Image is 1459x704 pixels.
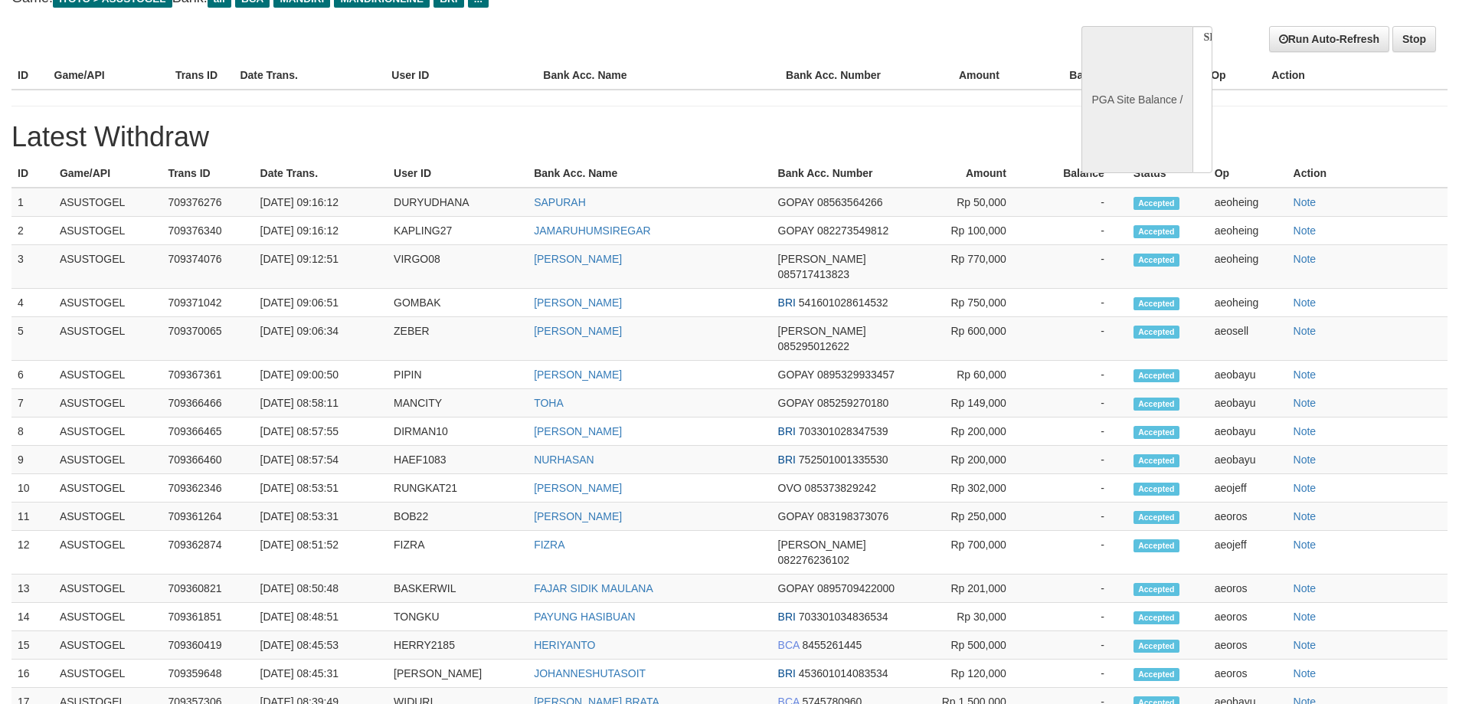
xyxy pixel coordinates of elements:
[11,503,54,531] td: 11
[778,510,814,522] span: GOPAY
[54,631,162,660] td: ASUSTOGEL
[254,417,388,446] td: [DATE] 08:57:55
[388,575,528,603] td: BASKERWIL
[54,361,162,389] td: ASUSTOGEL
[1134,640,1179,653] span: Accepted
[914,660,1029,688] td: Rp 120,000
[1209,217,1287,245] td: aeoheing
[54,217,162,245] td: ASUSTOGEL
[388,446,528,474] td: HAEF1083
[1294,425,1317,437] a: Note
[1294,582,1317,594] a: Note
[914,289,1029,317] td: Rp 750,000
[817,368,895,381] span: 0895329933457
[1392,26,1436,52] a: Stop
[1081,26,1192,173] div: PGA Site Balance /
[11,417,54,446] td: 8
[54,289,162,317] td: ASUSTOGEL
[914,603,1029,631] td: Rp 30,000
[162,575,254,603] td: 709360821
[1209,474,1287,503] td: aeojeff
[778,368,814,381] span: GOPAY
[162,188,254,217] td: 709376276
[162,417,254,446] td: 709366465
[1029,603,1127,631] td: -
[1205,61,1265,90] th: Op
[11,317,54,361] td: 5
[162,531,254,575] td: 709362874
[1029,631,1127,660] td: -
[534,539,564,551] a: FIZRA
[1209,631,1287,660] td: aeoros
[388,631,528,660] td: HERRY2185
[1294,368,1317,381] a: Note
[534,454,594,466] a: NURHASAN
[780,61,901,90] th: Bank Acc. Number
[54,603,162,631] td: ASUSTOGEL
[1209,159,1287,188] th: Op
[817,224,888,237] span: 082273549812
[54,575,162,603] td: ASUSTOGEL
[254,503,388,531] td: [DATE] 08:53:31
[799,454,888,466] span: 752501001335530
[254,446,388,474] td: [DATE] 08:57:54
[254,660,388,688] td: [DATE] 08:45:31
[54,389,162,417] td: ASUSTOGEL
[162,361,254,389] td: 709367361
[799,425,888,437] span: 703301028347539
[1029,389,1127,417] td: -
[162,289,254,317] td: 709371042
[534,368,622,381] a: [PERSON_NAME]
[1134,454,1179,467] span: Accepted
[11,631,54,660] td: 15
[11,474,54,503] td: 10
[54,503,162,531] td: ASUSTOGEL
[162,474,254,503] td: 709362346
[11,122,1448,152] h1: Latest Withdraw
[1209,446,1287,474] td: aeobayu
[778,667,796,679] span: BRI
[1134,426,1179,439] span: Accepted
[1209,575,1287,603] td: aeoros
[11,603,54,631] td: 14
[388,188,528,217] td: DURYUDHANA
[1134,326,1179,339] span: Accepted
[162,245,254,289] td: 709374076
[1134,511,1179,524] span: Accepted
[54,159,162,188] th: Game/API
[169,61,234,90] th: Trans ID
[11,389,54,417] td: 7
[914,631,1029,660] td: Rp 500,000
[1294,397,1317,409] a: Note
[778,397,814,409] span: GOPAY
[254,631,388,660] td: [DATE] 08:45:53
[799,611,888,623] span: 703301034836534
[914,575,1029,603] td: Rp 201,000
[1029,159,1127,188] th: Balance
[11,188,54,217] td: 1
[254,217,388,245] td: [DATE] 09:16:12
[254,289,388,317] td: [DATE] 09:06:51
[54,660,162,688] td: ASUSTOGEL
[1127,159,1209,188] th: Status
[1294,539,1317,551] a: Note
[11,575,54,603] td: 13
[1294,296,1317,309] a: Note
[534,325,622,337] a: [PERSON_NAME]
[1209,417,1287,446] td: aeobayu
[817,510,888,522] span: 083198373076
[1294,667,1317,679] a: Note
[1209,245,1287,289] td: aeoheing
[1134,225,1179,238] span: Accepted
[11,446,54,474] td: 9
[1134,369,1179,382] span: Accepted
[1029,503,1127,531] td: -
[778,482,802,494] span: OVO
[388,531,528,575] td: FIZRA
[901,61,1022,90] th: Amount
[254,159,388,188] th: Date Trans.
[388,474,528,503] td: RUNGKAT21
[1209,531,1287,575] td: aeojeff
[1029,188,1127,217] td: -
[1265,61,1448,90] th: Action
